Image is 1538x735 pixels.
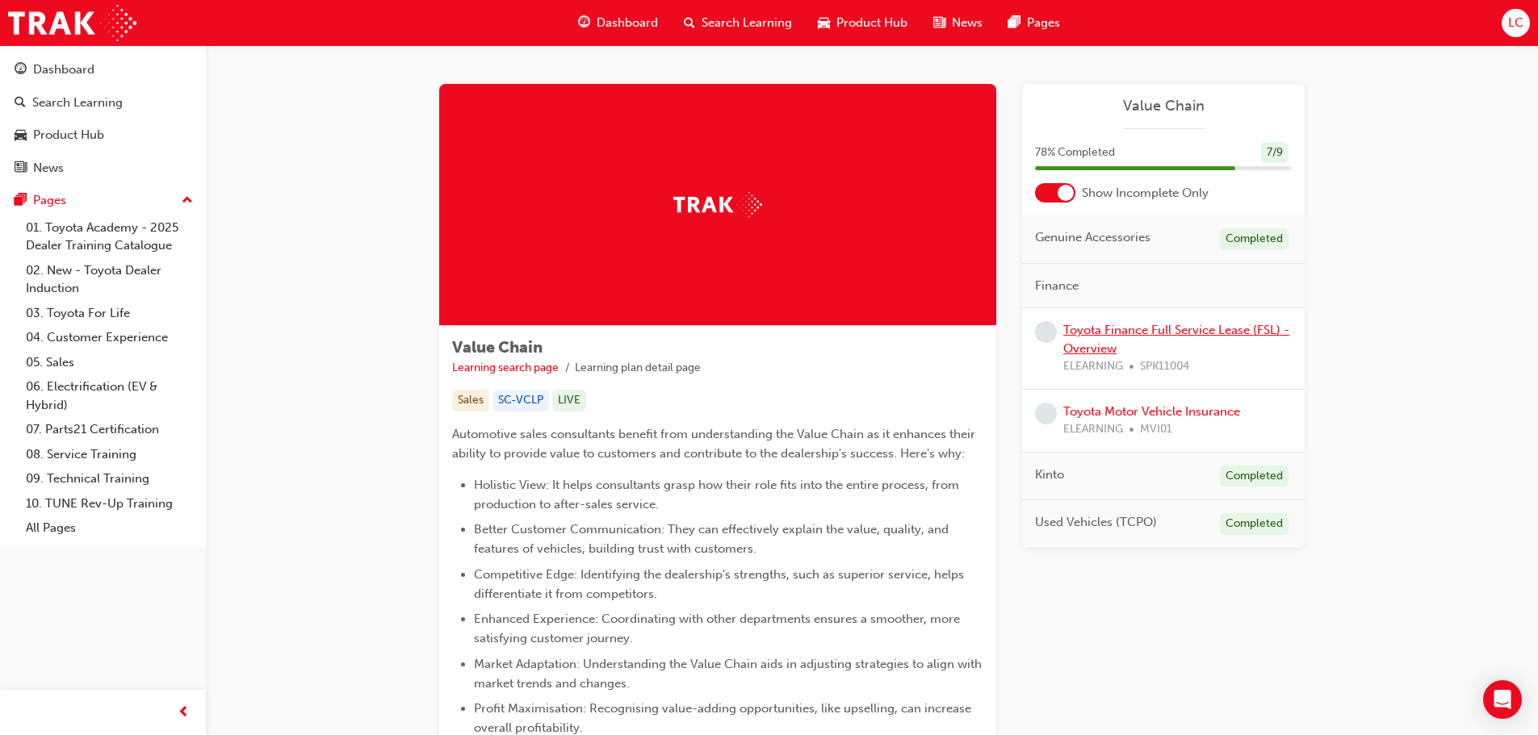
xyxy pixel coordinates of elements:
[805,6,920,40] a: car-iconProduct Hub
[474,701,974,735] span: Profit Maximisation: Recognising value-adding opportunities, like upselling, can increase overall...
[1035,513,1157,532] span: Used Vehicles (TCPO)
[1063,404,1240,419] a: Toyota Motor Vehicle Insurance
[1027,14,1060,32] span: Pages
[552,390,586,411] div: LIVE
[19,374,199,417] a: 06. Electrification (EV & Hybrid)
[1063,357,1123,376] span: ELEARNING
[1035,144,1115,162] span: 78 % Completed
[19,417,199,442] a: 07. Parts21 Certification
[15,194,27,208] span: pages-icon
[1483,680,1522,719] div: Open Intercom Messenger
[565,6,671,40] a: guage-iconDashboard
[952,14,983,32] span: News
[6,55,199,85] a: Dashboard
[19,215,199,258] a: 01. Toyota Academy - 2025 Dealer Training Catalogue
[818,13,830,33] span: car-icon
[15,96,26,111] span: search-icon
[15,161,27,176] span: news-icon
[597,14,658,32] span: Dashboard
[1082,184,1209,203] span: Show Incomplete Only
[1035,403,1057,424] span: learningRecordVerb_NONE-icon
[1220,513,1289,535] div: Completed
[452,338,543,357] span: Value Chain
[1008,13,1020,33] span: pages-icon
[1140,420,1172,439] span: MVI01
[684,13,695,33] span: search-icon
[995,6,1073,40] a: pages-iconPages
[6,153,199,183] a: News
[474,567,967,601] span: Competitive Edge: Identifying the dealership's strengths, such as superior service, helps differe...
[19,516,199,541] a: All Pages
[19,325,199,350] a: 04. Customer Experience
[33,159,64,177] div: News
[32,94,123,112] div: Search Learning
[1220,466,1289,487] div: Completed
[19,258,199,301] a: 02. New - Toyota Dealer Induction
[1502,9,1530,37] button: LC
[33,61,94,79] div: Dashboard
[19,442,199,467] a: 08. Service Training
[19,301,199,326] a: 03. Toyota For Life
[474,478,962,512] span: Holistic View: It helps consultants grasp how their role fits into the entire process, from produ...
[474,522,952,556] span: Better Customer Communication: They can effectively explain the value, quality, and features of v...
[15,63,27,77] span: guage-icon
[6,186,199,215] button: Pages
[1035,228,1150,247] span: Genuine Accessories
[1035,321,1057,343] span: learningRecordVerb_NONE-icon
[1261,142,1289,164] div: 7 / 9
[6,120,199,150] a: Product Hub
[452,390,489,411] div: Sales
[8,5,136,41] img: Trak
[1508,14,1523,32] span: LC
[6,52,199,186] button: DashboardSearch LearningProduct HubNews
[578,13,590,33] span: guage-icon
[575,359,701,378] li: Learning plan detail page
[1063,420,1123,439] span: ELEARNING
[836,14,907,32] span: Product Hub
[1220,228,1289,250] div: Completed
[6,88,199,118] a: Search Learning
[1140,357,1189,376] span: SPK11004
[1063,323,1289,356] a: Toyota Finance Full Service Lease (FSL) - Overview
[474,612,963,645] span: Enhanced Experience: Coordinating with other departments ensures a smoother, more satisfying cust...
[1035,97,1292,115] a: Value Chain
[671,6,805,40] a: search-iconSearch Learning
[1035,277,1079,295] span: Finance
[19,350,199,375] a: 05. Sales
[702,14,792,32] span: Search Learning
[19,491,199,516] a: 10. TUNE Rev-Up Training
[452,427,979,461] span: Automotive sales consultants benefit from understanding the Value Chain as it enhances their abil...
[474,657,985,691] span: Market Adaptation: Understanding the Value Chain aids in adjusting strategies to align with marke...
[933,13,945,33] span: news-icon
[178,703,190,723] span: prev-icon
[452,361,559,374] a: Learning search page
[19,466,199,491] a: 09. Technical Training
[33,191,66,210] div: Pages
[492,390,549,411] div: SC-VCLP
[33,126,104,144] div: Product Hub
[182,190,193,211] span: up-icon
[1035,466,1064,484] span: Kinto
[920,6,995,40] a: news-iconNews
[15,128,27,143] span: car-icon
[673,192,762,217] img: Trak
